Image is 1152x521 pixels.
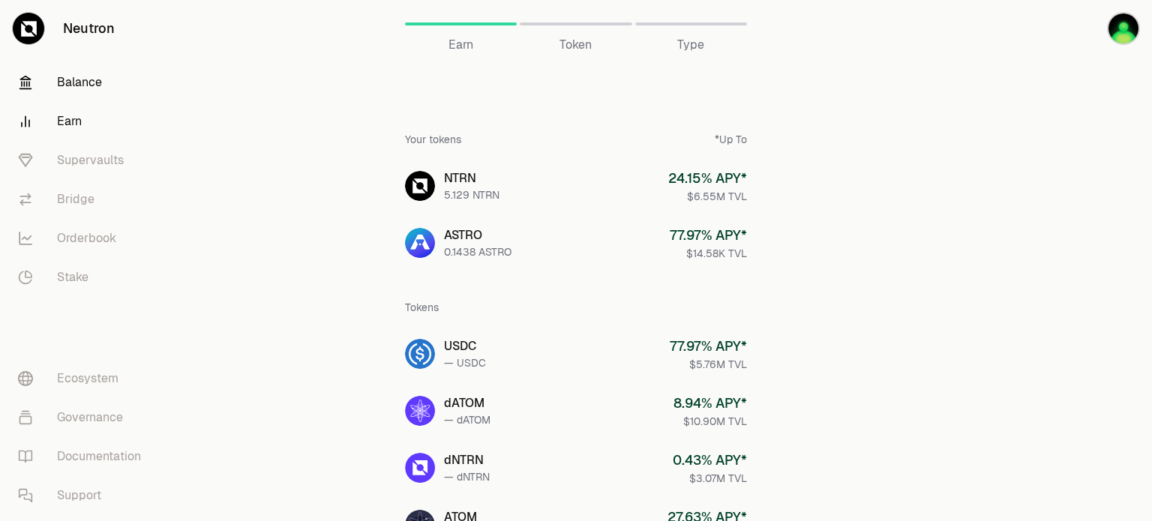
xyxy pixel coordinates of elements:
a: Earn [405,6,517,42]
a: USDCUSDC— USDC77.97% APY*$5.76M TVL [393,327,759,381]
a: Balance [6,63,162,102]
img: NTRN [405,171,435,201]
div: 0.1438 ASTRO [444,244,511,259]
span: Type [677,36,704,54]
img: dATOM [405,396,435,426]
div: 8.94 % APY* [673,393,747,414]
img: main [1107,12,1140,45]
img: ASTRO [405,228,435,258]
div: $5.76M TVL [670,357,747,372]
div: 24.15 % APY* [668,168,747,189]
div: 77.97 % APY* [670,225,747,246]
a: Supervaults [6,141,162,180]
a: Orderbook [6,219,162,258]
div: $3.07M TVL [673,471,747,486]
a: dATOMdATOM— dATOM8.94% APY*$10.90M TVL [393,384,759,438]
div: $14.58K TVL [670,246,747,261]
div: 0.43 % APY* [673,450,747,471]
a: ASTROASTRO0.1438 ASTRO77.97% APY*$14.58K TVL [393,216,759,270]
div: NTRN [444,169,499,187]
a: Governance [6,398,162,437]
img: USDC [405,339,435,369]
div: — dNTRN [444,469,490,484]
div: Your tokens [405,132,461,147]
a: Support [6,476,162,515]
div: $10.90M TVL [673,414,747,429]
div: — dATOM [444,412,490,427]
div: Tokens [405,300,439,315]
div: — USDC [444,355,486,370]
a: Bridge [6,180,162,219]
span: Earn [448,36,473,54]
a: Earn [6,102,162,141]
div: dATOM [444,394,490,412]
div: dNTRN [444,451,490,469]
div: ASTRO [444,226,511,244]
a: Stake [6,258,162,297]
div: $6.55M TVL [668,189,747,204]
div: USDC [444,337,486,355]
a: Ecosystem [6,359,162,398]
a: dNTRNdNTRN— dNTRN0.43% APY*$3.07M TVL [393,441,759,495]
span: Token [559,36,592,54]
img: dNTRN [405,453,435,483]
div: 5.129 NTRN [444,187,499,202]
div: 77.97 % APY* [670,336,747,357]
div: *Up To [715,132,747,147]
a: Documentation [6,437,162,476]
a: NTRNNTRN5.129 NTRN24.15% APY*$6.55M TVL [393,159,759,213]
